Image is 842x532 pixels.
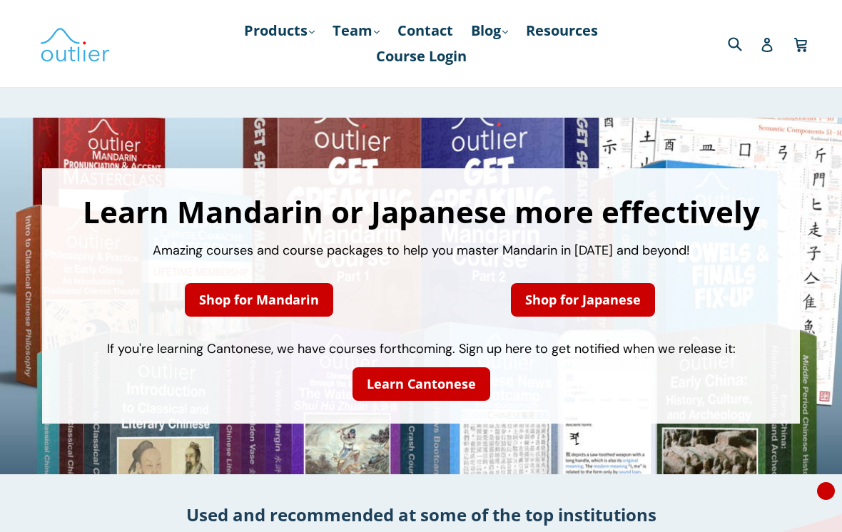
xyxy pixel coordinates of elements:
[153,242,690,259] span: Amazing courses and course packages to help you master Mandarin in [DATE] and beyond!
[56,197,786,227] h1: Learn Mandarin or Japanese more effectively
[185,283,333,317] a: Shop for Mandarin
[369,44,474,69] a: Course Login
[39,23,111,64] img: Outlier Linguistics
[352,367,490,401] a: Learn Cantonese
[325,18,387,44] a: Team
[237,18,322,44] a: Products
[107,340,736,357] span: If you're learning Cantonese, we have courses forthcoming. Sign up here to get notified when we r...
[519,18,605,44] a: Resources
[511,283,655,317] a: Shop for Japanese
[464,18,515,44] a: Blog
[724,29,764,58] input: Search
[390,18,460,44] a: Contact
